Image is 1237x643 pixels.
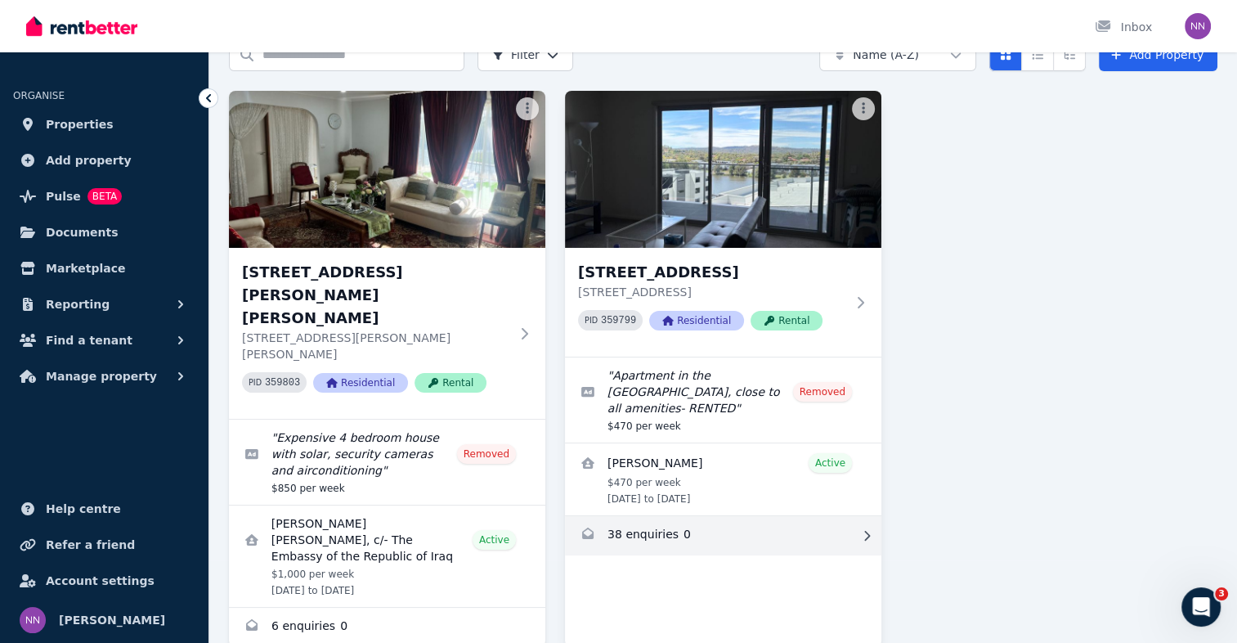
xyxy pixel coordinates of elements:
[491,47,540,63] span: Filter
[265,377,300,389] code: 359803
[565,516,881,555] a: Enquiries for 246/325 Anketell St, Greenway
[13,108,195,141] a: Properties
[59,610,165,630] span: [PERSON_NAME]
[20,607,46,633] img: Naheed Nasir
[229,420,545,505] a: Edit listing: Expensive 4 bedroom house with solar, security cameras and airconditioning
[13,144,195,177] a: Add property
[1095,19,1152,35] div: Inbox
[578,261,845,284] h3: [STREET_ADDRESS]
[229,91,545,419] a: 4 Armbruster St, Gordon[STREET_ADDRESS][PERSON_NAME][PERSON_NAME][STREET_ADDRESS][PERSON_NAME][PE...
[87,188,122,205] span: BETA
[13,90,65,101] span: ORGANISE
[242,261,509,330] h3: [STREET_ADDRESS][PERSON_NAME][PERSON_NAME]
[1181,587,1221,627] iframe: Intercom live chat
[516,97,539,120] button: More options
[46,259,125,278] span: Marketplace
[13,360,195,393] button: Manage property
[565,443,881,515] a: View details for Jerome Roy
[13,180,195,213] a: PulseBETA
[13,216,195,249] a: Documents
[13,288,195,321] button: Reporting
[989,38,1086,71] div: View options
[989,38,1022,71] button: Card view
[415,373,486,393] span: Rental
[565,91,881,248] img: 246/325 Anketell St, Greenway
[578,284,845,300] p: [STREET_ADDRESS]
[229,91,545,248] img: 4 Armbruster St, Gordon
[819,38,976,71] button: Name (A-Z)
[601,315,636,326] code: 359799
[46,330,132,350] span: Find a tenant
[13,492,195,525] a: Help centre
[46,187,81,206] span: Pulse
[853,47,919,63] span: Name (A-Z)
[13,528,195,561] a: Refer a friend
[852,97,875,120] button: More options
[46,115,114,134] span: Properties
[1053,38,1086,71] button: Expanded list view
[649,311,744,330] span: Residential
[565,91,881,357] a: 246/325 Anketell St, Greenway[STREET_ADDRESS][STREET_ADDRESS]PID 359799ResidentialRental
[13,324,195,357] button: Find a tenant
[46,223,119,242] span: Documents
[751,311,822,330] span: Rental
[313,373,408,393] span: Residential
[249,378,262,387] small: PID
[13,252,195,285] a: Marketplace
[229,506,545,607] a: View details for Uday Asaad Khamas Al-Hellali, c/- The Embassy of the Republic of Iraq
[13,564,195,597] a: Account settings
[1185,13,1211,39] img: Naheed Nasir
[565,357,881,443] a: Edit listing: Apartment in the Town Centre, close to all amenities- RENTED
[477,38,573,71] button: Filter
[46,366,157,386] span: Manage property
[585,316,598,325] small: PID
[46,535,135,555] span: Refer a friend
[242,330,509,362] p: [STREET_ADDRESS][PERSON_NAME][PERSON_NAME]
[1021,38,1054,71] button: Compact list view
[26,14,137,38] img: RentBetter
[46,295,110,314] span: Reporting
[46,499,121,519] span: Help centre
[1099,38,1217,71] a: Add Property
[1215,587,1228,600] span: 3
[46,571,155,591] span: Account settings
[46,151,132,170] span: Add property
